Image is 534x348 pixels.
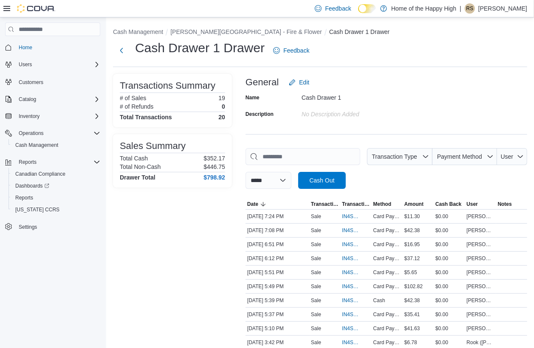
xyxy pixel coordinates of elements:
a: Dashboards [8,180,104,192]
div: $0.00 [434,253,465,264]
button: Users [15,59,35,70]
button: Reports [8,192,104,204]
span: [PERSON_NAME] [466,213,494,220]
button: [US_STATE] CCRS [8,204,104,216]
button: Reports [2,156,104,168]
span: Edit [299,78,309,87]
div: $0.00 [434,225,465,236]
span: IN4SFK-18458465 [342,255,361,262]
div: [DATE] 5:49 PM [246,281,309,292]
span: $5.65 [404,269,417,276]
a: Feedback [270,42,313,59]
button: IN4SFK-18457685 [342,295,370,306]
span: IN4SFK-18460205 [342,213,361,220]
span: Card Payment [373,213,401,220]
span: Customers [15,76,100,87]
button: Next [113,42,130,59]
span: [PERSON_NAME] [466,283,494,290]
span: Cash Management [12,140,100,150]
button: Transaction Type [309,199,340,209]
button: Amount [403,199,434,209]
h6: # of Sales [120,95,146,101]
h3: Sales Summary [120,141,186,151]
button: Cash Management [8,139,104,151]
span: Settings [15,222,100,232]
button: Cash Management [113,28,163,35]
span: Notes [498,201,512,208]
button: Notes [496,199,527,209]
span: Inventory [15,111,100,121]
span: Payment Method [437,153,482,160]
button: Settings [2,221,104,233]
p: 0 [222,103,225,110]
a: Reports [12,193,37,203]
h4: Drawer Total [120,174,155,181]
span: IN4SFK-18456966 [342,325,361,332]
span: Canadian Compliance [15,171,65,177]
button: Catalog [15,94,40,104]
span: [PERSON_NAME] [466,311,494,318]
span: Home [19,44,32,51]
span: Cash Out [309,176,334,185]
span: Card Payment [373,255,401,262]
button: IN4SFK-18459445 [342,239,370,250]
button: [PERSON_NAME][GEOGRAPHIC_DATA] - Fire & Flower [170,28,322,35]
div: $0.00 [434,295,465,306]
button: Cash Drawer 1 Drawer [329,28,390,35]
div: Cash Drawer 1 [302,91,415,101]
a: Home [15,42,36,53]
span: Settings [19,224,37,230]
span: Catalog [19,96,36,103]
p: Sale [311,297,321,304]
h4: 20 [218,114,225,121]
span: Users [15,59,100,70]
button: IN4SFK-18457654 [342,309,370,320]
button: Cash Back [434,199,465,209]
span: $37.12 [404,255,420,262]
span: Transaction # [342,201,370,208]
a: Customers [15,77,47,87]
span: IN4SFK-18459445 [342,241,361,248]
span: $16.95 [404,241,420,248]
button: Edit [285,74,313,91]
span: IN4SFK-18454843 [342,339,361,346]
span: Cash Management [15,142,58,149]
span: Customers [19,79,43,86]
span: $35.41 [404,311,420,318]
a: Canadian Compliance [12,169,69,179]
h1: Cash Drawer 1 Drawer [135,39,265,56]
span: Reports [19,159,37,166]
h6: Total Non-Cash [120,163,161,170]
input: Dark Mode [358,4,376,13]
button: Home [2,41,104,53]
span: $6.78 [404,339,417,346]
div: $0.00 [434,211,465,222]
span: Canadian Compliance [12,169,100,179]
button: Transaction # [340,199,371,209]
span: Card Payment [373,325,401,332]
p: Sale [311,269,321,276]
p: 19 [218,95,225,101]
div: [DATE] 5:37 PM [246,309,309,320]
button: Inventory [15,111,43,121]
span: Method [373,201,392,208]
div: [DATE] 3:42 PM [246,337,309,348]
span: Dashboards [15,182,49,189]
div: $0.00 [434,239,465,250]
span: [PERSON_NAME] [466,241,494,248]
h6: # of Refunds [120,103,153,110]
p: Sale [311,213,321,220]
h3: Transactions Summary [120,81,215,91]
div: [DATE] 7:08 PM [246,225,309,236]
span: Washington CCRS [12,205,100,215]
img: Cova [17,4,55,13]
span: Card Payment [373,311,401,318]
button: User [497,148,527,165]
p: Sale [311,311,321,318]
button: Inventory [2,110,104,122]
p: $352.17 [203,155,225,162]
span: Cash [373,297,385,304]
nav: An example of EuiBreadcrumbs [113,28,527,38]
a: Cash Management [12,140,62,150]
p: Sale [311,325,321,332]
